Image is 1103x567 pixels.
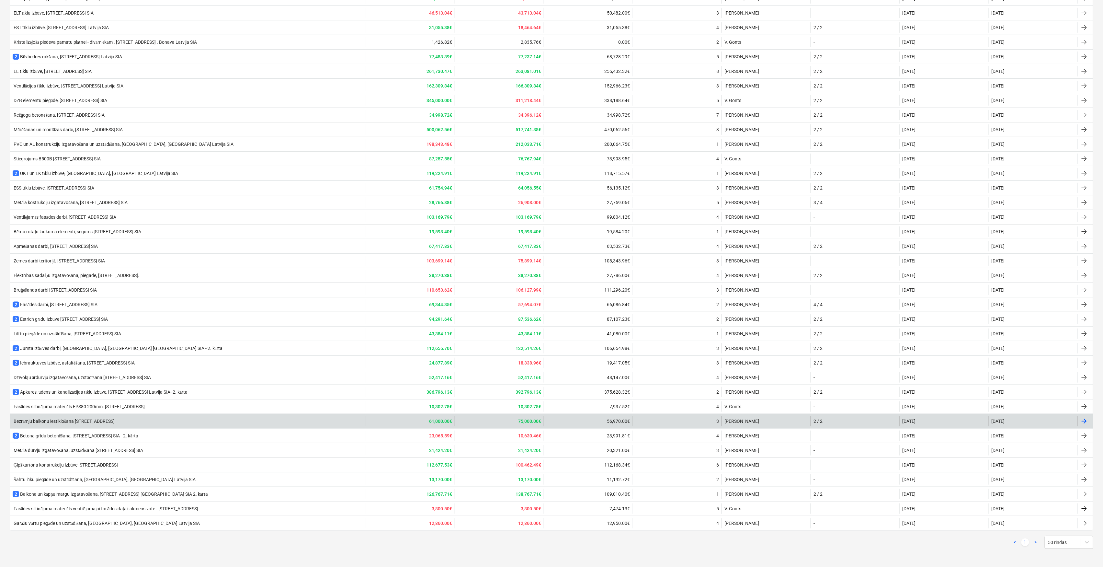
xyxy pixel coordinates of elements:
[544,226,633,237] div: 19,584.20€
[13,433,19,439] span: 2
[429,112,452,118] b: 34,998.72€
[1071,536,1103,567] iframe: Chat Widget
[813,156,815,161] div: -
[429,25,452,30] b: 31,055.38€
[13,301,97,308] div: Fasādes darbi, [STREET_ADDRESS] SIA
[716,317,719,322] div: 2
[13,127,123,133] div: Mūrēšanas un montāžas darbi, [STREET_ADDRESS] SIA
[813,258,815,263] div: -
[13,345,222,352] div: Jumta izbūves darbi, [GEOGRAPHIC_DATA], [GEOGRAPHIC_DATA] [GEOGRAPHIC_DATA] SIA - 2. kārta
[518,200,541,205] b: 26,908.00€
[13,448,143,453] div: Metāla durvju izgatavošana, uzstādīšana [STREET_ADDRESS] SIA
[722,241,811,251] div: [PERSON_NAME]
[518,25,541,30] b: 18,464.64€
[13,53,122,60] div: Būvbedres rakšana, [STREET_ADDRESS] Latvija SIA
[544,22,633,33] div: 31,055.38€
[544,37,633,47] div: 0.00€
[813,360,823,365] div: 2 / 2
[516,214,541,220] b: 103,169.79€
[903,317,916,322] div: [DATE]
[13,404,145,410] div: Fasādes siltinājuma materiāls EPS80 200mm. [STREET_ADDRESS]
[991,346,1005,351] div: [DATE]
[13,142,233,147] div: PVC un AL konstrukciju izgatavošana un uzstādīšana, [GEOGRAPHIC_DATA], [GEOGRAPHIC_DATA] Latvija SIA
[813,10,815,16] div: -
[813,98,823,103] div: 2 / 2
[991,214,1005,220] div: [DATE]
[991,185,1005,191] div: [DATE]
[813,142,823,147] div: 2 / 2
[518,229,541,234] b: 19,598.40€
[544,256,633,266] div: 108,343.96€
[13,112,105,118] div: Režģoga betonēšana, [STREET_ADDRESS] SIA
[813,346,823,351] div: 2 / 2
[722,52,811,62] div: [PERSON_NAME]
[722,95,811,106] div: V. Gonts
[722,503,811,514] div: V. Gonts
[518,360,541,365] b: 18,338.96€
[991,54,1005,59] div: [DATE]
[903,25,916,30] div: [DATE]
[518,10,541,16] b: 43,713.04€
[991,404,1005,409] div: [DATE]
[429,54,452,59] b: 77,483.39€
[429,331,452,336] b: 43,384.11€
[544,460,633,470] div: 112,168.34€
[544,241,633,251] div: 63,532.73€
[722,431,811,441] div: [PERSON_NAME]
[426,98,452,103] b: 345,000.00€
[544,431,633,441] div: 23,991.81€
[716,10,719,16] div: 3
[722,401,811,412] div: V. Gonts
[813,331,823,336] div: 2 / 2
[518,54,541,59] b: 77,237.14€
[13,331,121,337] div: Lilftu piegāde un uzstādīšana, [STREET_ADDRESS] SIA
[813,185,823,191] div: 2 / 2
[13,156,101,161] div: Stiegrojums B500B [STREET_ADDRESS] SIA
[13,345,19,351] span: 2
[813,54,823,59] div: 2 / 2
[544,474,633,485] div: 11,192.72€
[716,112,719,118] div: 7
[813,448,815,453] div: -
[716,273,719,278] div: 4
[716,433,719,438] div: 4
[518,302,541,307] b: 57,694.07€
[991,25,1005,30] div: [DATE]
[813,112,823,118] div: 2 / 2
[716,302,719,307] div: 2
[722,168,811,179] div: [PERSON_NAME]
[518,156,541,161] b: 76,767.94€
[518,419,541,424] b: 75,000.00€
[991,287,1005,293] div: [DATE]
[903,302,916,307] div: [DATE]
[13,433,138,439] div: Betona grīdu betonēšana, [STREET_ADDRESS] SIA - 2. kārta
[716,142,719,147] div: 1
[991,375,1005,380] div: [DATE]
[813,244,823,249] div: 2 / 2
[13,10,94,16] div: ELT tīklu izbūve, [STREET_ADDRESS] SIA
[544,168,633,179] div: 118,715.57€
[518,244,541,249] b: 67,417.83€
[991,40,1005,45] div: [DATE]
[722,154,811,164] div: V. Gonts
[544,372,633,383] div: 48,147.00€
[426,127,452,132] b: 500,062.56€
[903,171,916,176] div: [DATE]
[544,314,633,324] div: 87,107.23€
[544,124,633,135] div: 470,062.56€
[516,142,541,147] b: 212,033.71€
[518,375,541,380] b: 52,417.16€
[544,66,633,76] div: 255,432.32€
[813,40,815,45] div: -
[716,229,719,234] div: 1
[544,518,633,528] div: 12,950.00€
[903,200,916,205] div: [DATE]
[903,273,916,278] div: [DATE]
[991,69,1005,74] div: [DATE]
[722,197,811,208] div: [PERSON_NAME]
[903,287,916,293] div: [DATE]
[516,83,541,88] b: 166,309.84€
[991,10,1005,16] div: [DATE]
[544,401,633,412] div: 7,937.52€
[518,112,541,118] b: 34,396.12€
